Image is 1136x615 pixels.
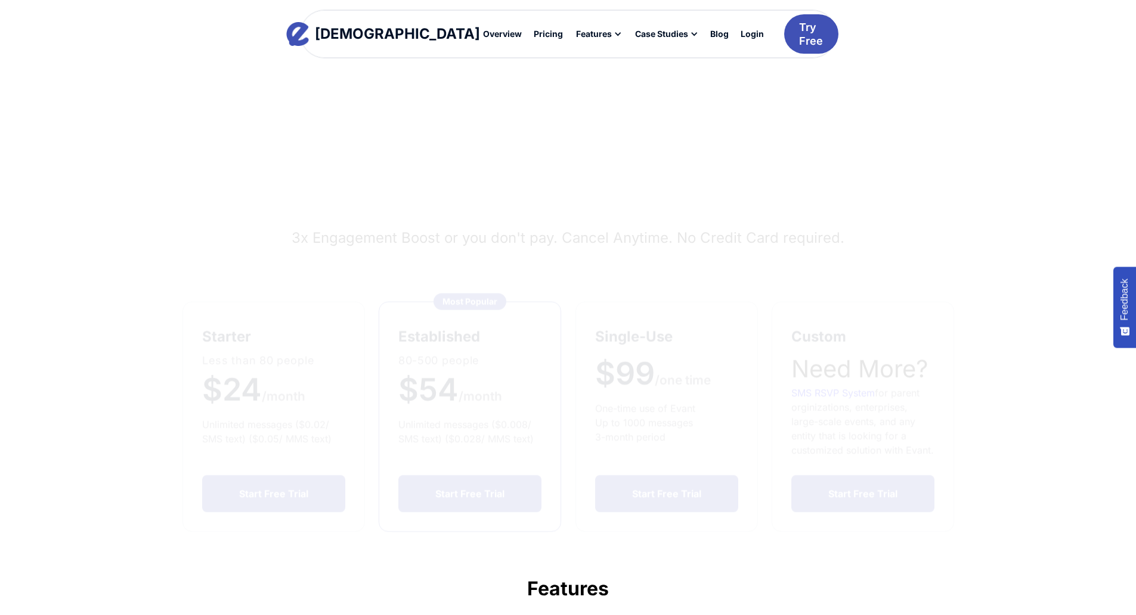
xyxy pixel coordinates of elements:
h5: starter [202,327,345,347]
div: Unlimited messages ($0.008/ SMS text) ($0.028/ MMS text) [398,417,541,446]
a: home [298,22,469,46]
a: SMS RSVP System [791,387,875,399]
div: One-time use of Evant Up to 1000 messages 3-month period [595,401,738,444]
a: Start Free Trial [595,475,738,512]
a: month [463,371,502,409]
button: Feedback - Show survey [1113,267,1136,348]
span: $24 [202,371,262,409]
span: month [463,389,502,404]
span: Feedback [1119,279,1130,320]
h4: 3x Engagement Boost or you don't pay. Cancel Anytime. No Credit Card required. [182,224,954,252]
span: $99 [595,355,655,393]
p: Less than 80 people [202,353,345,369]
a: Start Free Trial [202,475,345,512]
div: Case Studies [628,24,704,44]
span: /one time [655,373,711,388]
a: Start Free Trial [398,475,541,512]
h5: Single-Use [595,327,738,347]
h5: established [398,327,541,347]
p: 80-500 people [398,353,541,369]
div: Most Popular [434,293,506,310]
a: Start Free Trial [791,475,934,512]
div: Login [741,30,764,38]
a: Try Free [784,14,838,54]
h2: Need More? [791,353,934,386]
div: Case Studies [635,30,688,38]
h3: Features [182,576,954,602]
span: /month [262,389,305,404]
h5: Custom [791,327,934,347]
div: Blog [710,30,729,38]
div: Pricing [534,30,563,38]
a: Overview [477,24,528,44]
span: $54 [398,371,459,409]
div: Try Free [799,20,823,48]
a: Blog [704,24,735,44]
a: Pricing [528,24,569,44]
div: Overview [483,30,522,38]
div: for parent orginizations, enterprises, large-scale events, and any entity that is looking for a c... [791,386,934,458]
span: / [459,389,463,404]
div: [DEMOGRAPHIC_DATA] [315,27,480,41]
div: Unlimited messages ($0.02/ SMS text) ($0.05/ MMS text) [202,417,345,446]
div: Features [576,30,612,38]
div: Features [569,24,628,44]
a: Login [735,24,770,44]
